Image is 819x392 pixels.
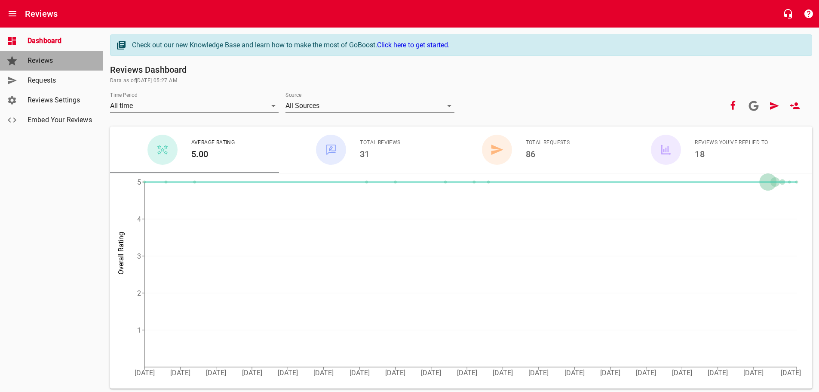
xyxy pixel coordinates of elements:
span: Reviews [28,56,93,66]
span: Embed Your Reviews [28,115,93,125]
tspan: [DATE] [170,369,190,377]
span: Dashboard [28,36,93,46]
tspan: [DATE] [385,369,405,377]
tspan: [DATE] [278,369,298,377]
a: Request Review [764,96,785,116]
button: Support Portal [798,3,819,24]
span: Data as of [DATE] 05:27 AM [110,77,812,85]
tspan: [DATE] [421,369,441,377]
tspan: [DATE] [672,369,692,377]
tspan: [DATE] [781,369,801,377]
div: Check out our new Knowledge Base and learn how to make the most of GoBoost. [132,40,803,50]
tspan: [DATE] [493,369,513,377]
tspan: 4 [137,215,141,223]
tspan: Overall Rating [117,232,125,275]
label: Time Period [110,93,138,98]
tspan: [DATE] [708,369,728,377]
span: Requests [28,75,93,86]
h6: 18 [695,147,768,161]
tspan: [DATE] [564,369,585,377]
h6: Reviews Dashboard [110,63,812,77]
span: Total Requests [526,139,570,147]
tspan: [DATE] [135,369,155,377]
button: Open drawer [2,3,23,24]
button: Your Facebook account is connected [723,96,743,116]
tspan: [DATE] [242,369,262,377]
tspan: 3 [137,252,141,260]
span: Reviews You've Replied To [695,139,768,147]
span: Reviews Settings [28,95,93,105]
tspan: [DATE] [743,369,764,377]
tspan: [DATE] [457,369,477,377]
tspan: [DATE] [600,369,620,377]
tspan: 1 [137,326,141,334]
span: Total Reviews [360,139,400,147]
tspan: [DATE] [528,369,549,377]
tspan: 5 [137,178,141,186]
div: All time [110,99,279,113]
button: Live Chat [778,3,798,24]
div: All Sources [285,99,454,113]
tspan: [DATE] [206,369,226,377]
label: Source [285,93,301,98]
a: Connect your Google account [743,96,764,116]
h6: 5.00 [191,147,235,161]
tspan: [DATE] [636,369,656,377]
h6: Reviews [25,7,58,21]
span: Average Rating [191,139,235,147]
tspan: 2 [137,289,141,297]
tspan: [DATE] [350,369,370,377]
a: New User [785,96,805,116]
h6: 31 [360,147,400,161]
a: Click here to get started. [377,41,450,49]
tspan: [DATE] [313,369,334,377]
h6: 86 [526,147,570,161]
